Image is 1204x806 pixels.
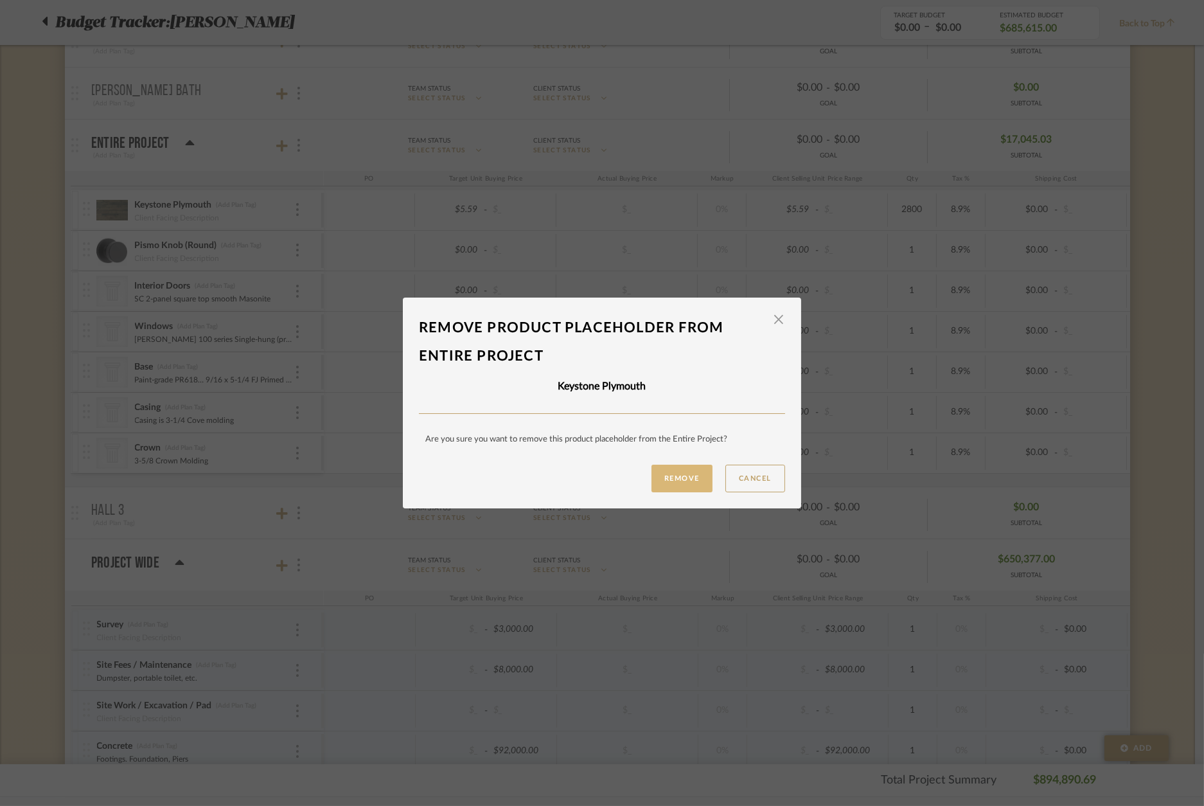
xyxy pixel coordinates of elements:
button: Remove [651,465,713,492]
button: Close [766,307,792,333]
button: Cancel [725,465,785,492]
div: Are you sure you want to remove this product placeholder from the Entire Project ? [419,433,785,446]
b: Keystone Plymouth [558,381,646,391]
div: Remove product placeholder From Entire Project [419,314,785,370]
